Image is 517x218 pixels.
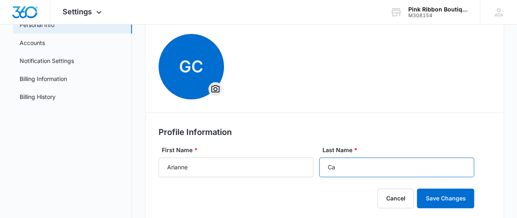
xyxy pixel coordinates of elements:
div: account name [408,6,468,13]
h2: Profile Information [159,126,232,138]
a: Personal Info [20,20,54,29]
div: account id [408,13,468,18]
a: Billing History [20,92,56,101]
button: Cancel [377,189,414,208]
label: Last Name [322,146,477,154]
span: Settings [63,7,92,16]
span: GC [159,34,224,99]
button: Overflow Menu [209,83,222,96]
a: Billing Information [20,74,67,83]
span: GCOverflow Menu [159,34,224,99]
button: Save Changes [417,189,474,208]
a: Accounts [20,38,45,47]
a: Notification Settings [20,56,74,65]
label: First Name [162,146,317,154]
